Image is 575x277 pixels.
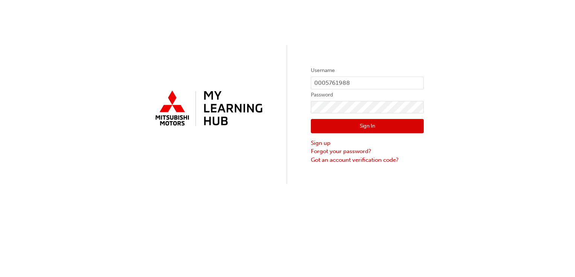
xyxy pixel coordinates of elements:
[151,87,264,130] img: mmal
[311,66,424,75] label: Username
[311,77,424,89] input: Username
[311,139,424,148] a: Sign up
[311,119,424,133] button: Sign In
[311,90,424,99] label: Password
[311,156,424,164] a: Got an account verification code?
[311,147,424,156] a: Forgot your password?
